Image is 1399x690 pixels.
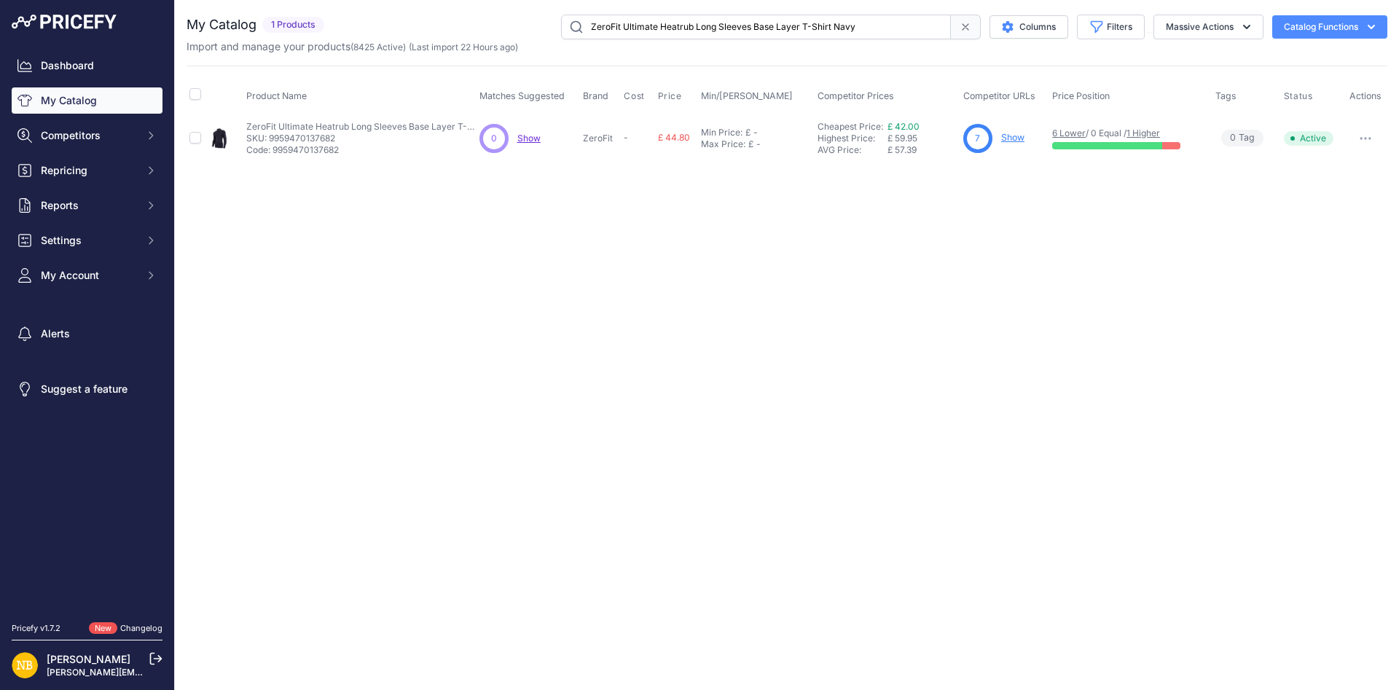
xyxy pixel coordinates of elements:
[12,157,162,184] button: Repricing
[583,133,618,144] p: ZeroFit
[1221,130,1263,146] span: Tag
[12,87,162,114] a: My Catalog
[12,15,117,29] img: Pricefy Logo
[47,667,271,678] a: [PERSON_NAME][EMAIL_ADDRESS][DOMAIN_NAME]
[658,90,682,102] span: Price
[1230,131,1236,145] span: 0
[12,52,162,79] a: Dashboard
[753,138,761,150] div: -
[187,15,256,35] h2: My Catalog
[1153,15,1263,39] button: Massive Actions
[89,622,117,635] span: New
[41,268,136,283] span: My Account
[990,15,1068,39] button: Columns
[658,132,690,143] span: £ 44.80
[187,39,518,54] p: Import and manage your products
[1052,128,1086,138] a: 6 Lower
[41,163,136,178] span: Repricing
[12,192,162,219] button: Reports
[751,127,758,138] div: -
[12,122,162,149] button: Competitors
[1284,90,1316,102] button: Status
[887,133,917,144] span: £ 59.95
[120,623,162,633] a: Changelog
[745,127,751,138] div: £
[1284,131,1333,146] span: Active
[1284,90,1313,102] span: Status
[818,121,883,132] a: Cheapest Price:
[1077,15,1145,39] button: Filters
[517,133,541,144] a: Show
[701,90,793,101] span: Min/[PERSON_NAME]
[41,233,136,248] span: Settings
[887,144,957,156] div: £ 57.39
[246,133,479,144] p: SKU: 9959470137682
[818,133,887,144] div: Highest Price:
[1272,15,1387,39] button: Catalog Functions
[12,321,162,347] a: Alerts
[12,376,162,402] a: Suggest a feature
[41,198,136,213] span: Reports
[479,90,565,101] span: Matches Suggested
[41,128,136,143] span: Competitors
[818,144,887,156] div: AVG Price:
[1052,128,1201,139] p: / 0 Equal /
[1215,90,1237,101] span: Tags
[624,90,644,102] span: Cost
[658,90,685,102] button: Price
[1001,132,1024,143] a: Show
[624,90,647,102] button: Cost
[975,132,980,145] span: 7
[1052,90,1110,101] span: Price Position
[701,127,742,138] div: Min Price:
[561,15,951,39] input: Search
[624,132,628,143] span: -
[1126,128,1160,138] a: 1 Higher
[350,42,406,52] span: ( )
[887,121,920,132] a: £ 42.00
[246,144,479,156] p: Code: 9959470137682
[12,52,162,605] nav: Sidebar
[12,622,60,635] div: Pricefy v1.7.2
[409,42,518,52] span: (Last import 22 Hours ago)
[491,132,497,145] span: 0
[818,90,894,101] span: Competitor Prices
[246,121,479,133] p: ZeroFit Ultimate Heatrub Long Sleeves Base Layer T-Shirt Navy
[246,90,307,101] span: Product Name
[748,138,753,150] div: £
[262,17,324,34] span: 1 Products
[12,262,162,289] button: My Account
[1349,90,1382,101] span: Actions
[353,42,403,52] a: 8425 Active
[12,227,162,254] button: Settings
[583,90,608,101] span: Brand
[963,90,1035,101] span: Competitor URLs
[701,138,745,150] div: Max Price:
[47,653,130,665] a: [PERSON_NAME]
